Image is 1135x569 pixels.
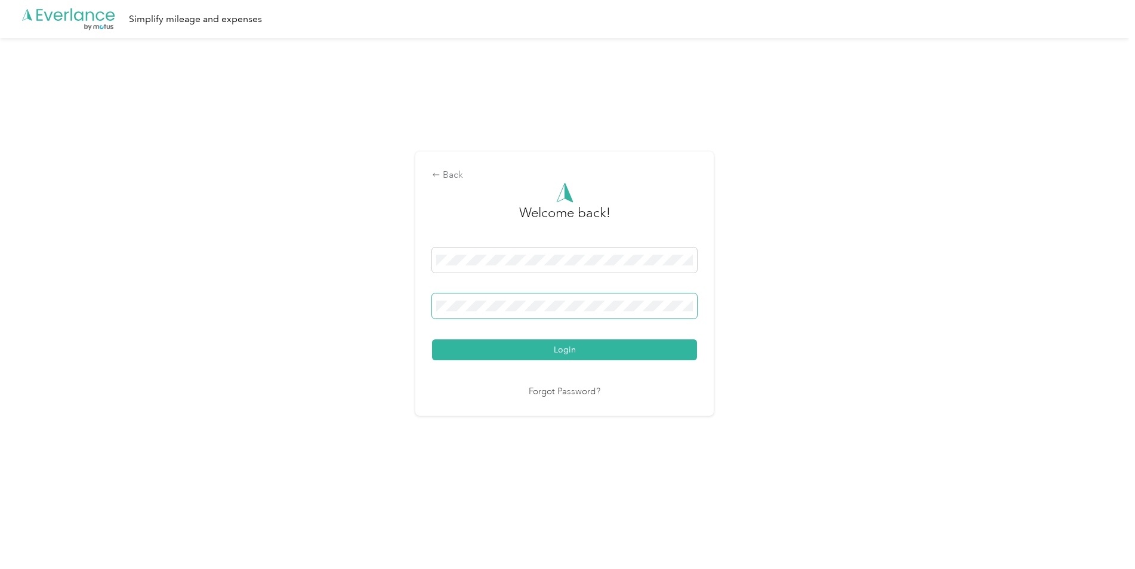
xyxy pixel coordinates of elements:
[529,385,600,399] a: Forgot Password?
[432,168,697,183] div: Back
[129,12,262,27] div: Simplify mileage and expenses
[519,203,610,235] h3: greeting
[432,339,697,360] button: Login
[1068,502,1135,569] iframe: Everlance-gr Chat Button Frame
